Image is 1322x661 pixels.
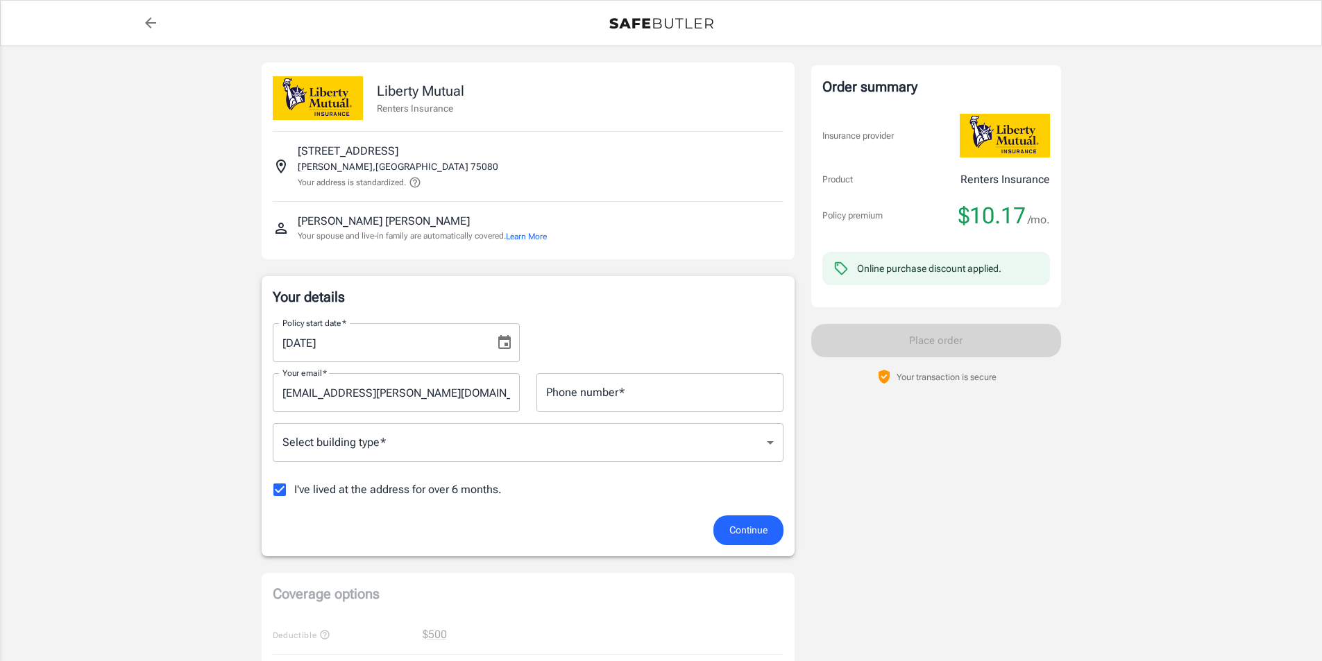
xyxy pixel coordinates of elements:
[729,522,768,539] span: Continue
[960,114,1050,157] img: Liberty Mutual
[298,230,547,243] p: Your spouse and live-in family are automatically covered.
[282,367,327,379] label: Your email
[822,76,1050,97] div: Order summary
[491,329,518,357] button: Choose date, selected date is Aug 23, 2025
[298,213,470,230] p: [PERSON_NAME] [PERSON_NAME]
[273,287,783,307] p: Your details
[857,261,1001,275] div: Online purchase discount applied.
[506,230,547,243] button: Learn More
[273,373,520,412] input: Enter email
[298,176,406,189] p: Your address is standardized.
[822,209,883,223] p: Policy premium
[609,18,713,29] img: Back to quotes
[958,202,1026,230] span: $10.17
[897,370,997,384] p: Your transaction is secure
[273,158,289,175] svg: Insured address
[137,9,164,37] a: back to quotes
[377,101,464,115] p: Renters Insurance
[960,171,1050,188] p: Renters Insurance
[822,173,853,187] p: Product
[377,80,464,101] p: Liberty Mutual
[536,373,783,412] input: Enter number
[273,76,363,120] img: Liberty Mutual
[294,481,502,498] span: I've lived at the address for over 6 months.
[822,129,894,143] p: Insurance provider
[273,323,485,362] input: MM/DD/YYYY
[298,160,498,173] p: [PERSON_NAME] , [GEOGRAPHIC_DATA] 75080
[1028,210,1050,230] span: /mo.
[273,220,289,237] svg: Insured person
[713,515,783,545] button: Continue
[282,317,346,329] label: Policy start date
[298,143,398,160] p: [STREET_ADDRESS]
